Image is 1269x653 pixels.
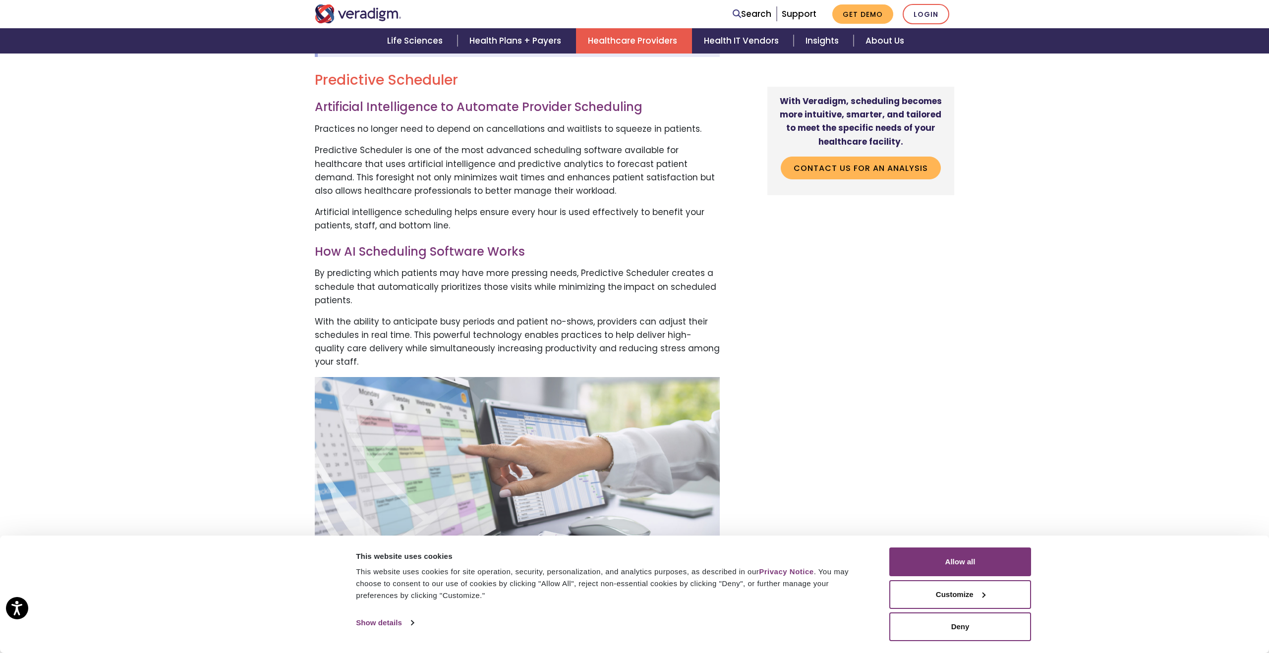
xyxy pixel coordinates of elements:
a: Show details [356,615,413,630]
div: This website uses cookies [356,550,867,562]
a: Health Plans + Payers [458,28,576,54]
a: Life Sciences [375,28,458,54]
p: Practices no longer need to depend on cancellations and waitlists to squeeze in patients. [315,122,720,136]
img: Veradigm logo [315,4,402,23]
div: This website uses cookies for site operation, security, personalization, and analytics purposes, ... [356,566,867,601]
p: By predicting which patients may have more pressing needs, Predictive Scheduler creates a schedul... [315,267,720,307]
img: Predictive scheduler Calendar [315,377,720,577]
button: Allow all [889,547,1031,576]
h2: Predictive Scheduler [315,72,720,89]
a: Contact us for an Analysis [781,157,941,179]
a: Health IT Vendors [692,28,794,54]
p: Predictive Scheduler is one of the most advanced scheduling software available for healthcare tha... [315,144,720,198]
p: Artificial intelligence scheduling helps ensure every hour is used effectively to benefit your pa... [315,206,720,232]
a: Support [782,8,816,20]
button: Deny [889,612,1031,641]
a: About Us [854,28,916,54]
a: Healthcare Providers [576,28,692,54]
button: Customize [889,580,1031,609]
p: With the ability to anticipate busy periods and patient no-shows, providers can adjust their sche... [315,315,720,369]
a: Insights [794,28,854,54]
a: Login [903,4,949,24]
h3: Artificial Intelligence to Automate Provider Scheduling [315,100,720,114]
h3: How AI Scheduling Software Works [315,245,720,259]
a: Get Demo [832,4,893,24]
a: Privacy Notice [759,567,813,576]
a: Search [733,7,771,21]
strong: With Veradigm, scheduling becomes more intuitive, smarter, and tailored to meet the specific need... [780,95,942,148]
